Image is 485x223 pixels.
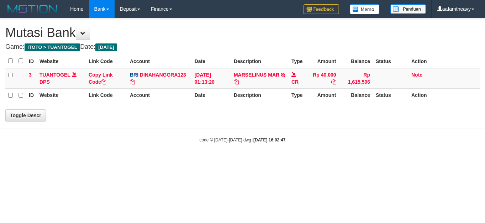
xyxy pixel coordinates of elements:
[95,43,117,51] span: [DATE]
[192,68,231,89] td: [DATE] 01:13:20
[89,72,113,85] a: Copy Link Code
[408,88,480,102] th: Action
[25,43,80,51] span: ITOTO > TUANTOGEL
[26,88,37,102] th: ID
[350,4,380,14] img: Button%20Memo.svg
[373,54,408,68] th: Status
[37,88,86,102] th: Website
[140,72,186,78] a: DINAHANGGRA123
[234,72,279,78] a: MARSELINUS MAR
[339,68,373,89] td: Rp 1,615,596
[390,4,426,14] img: panduan.png
[5,109,46,121] a: Toggle Descr
[339,88,373,102] th: Balance
[307,88,339,102] th: Amount
[289,54,307,68] th: Type
[127,54,192,68] th: Account
[304,4,339,14] img: Feedback.jpg
[307,68,339,89] td: Rp 40,000
[29,72,32,78] span: 3
[5,4,59,14] img: MOTION_logo.png
[231,54,289,68] th: Description
[37,68,86,89] td: DPS
[373,88,408,102] th: Status
[291,79,299,85] span: CR
[231,88,289,102] th: Description
[289,88,307,102] th: Type
[5,43,480,51] h4: Game: Date:
[253,138,285,142] strong: [DATE] 16:02:47
[86,54,127,68] th: Link Code
[307,54,339,68] th: Amount
[39,72,70,78] a: TUANTOGEL
[26,54,37,68] th: ID
[5,26,480,40] h1: Mutasi Bank
[411,72,422,78] a: Note
[37,54,86,68] th: Website
[130,72,138,78] span: BRI
[192,54,231,68] th: Date
[192,88,231,102] th: Date
[200,138,286,142] small: code © [DATE]-[DATE] dwg |
[86,88,127,102] th: Link Code
[127,88,192,102] th: Account
[408,54,480,68] th: Action
[339,54,373,68] th: Balance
